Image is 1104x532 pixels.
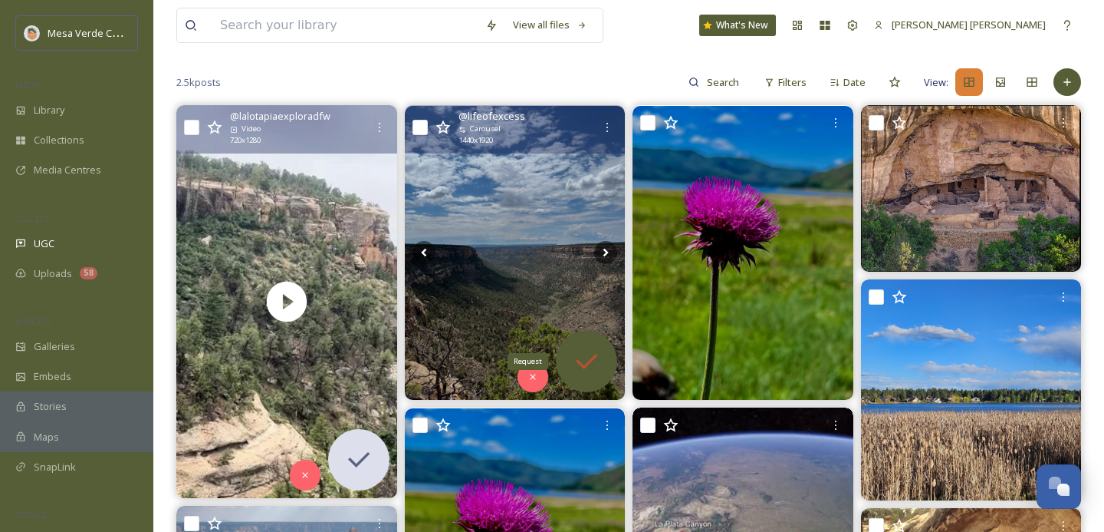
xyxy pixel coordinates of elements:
div: 58 [80,267,97,279]
span: 720 x 1280 [230,135,261,146]
img: MVC%20SnapSea%20logo%20%281%29.png [25,25,40,41]
span: @ lifeofexcess [458,109,525,124]
span: View: [924,75,948,90]
span: @ lalotapiaexploradfw [230,109,330,124]
span: SOCIALS [15,509,46,520]
span: WIDGETS [15,316,51,327]
span: [PERSON_NAME] [PERSON_NAME] [892,18,1046,31]
span: Date [843,75,866,90]
span: Filters [778,75,807,90]
span: Stories [34,399,67,414]
img: ❤️ Lake Pagosa #pagosasprings #visitpagosa #colorado #coloradocheck #lakeview #coloradolakes #liv... [861,279,1082,501]
img: “Beauty is in the eye of the beholder” ~ These words were never more true than when applied to th... [632,106,853,400]
span: Galleries [34,339,75,354]
img: It’s good to revisit a favorite unit of the National Park System. You can capture images of place... [861,105,1082,271]
span: Media Centres [34,163,101,177]
span: 1440 x 1920 [458,135,493,146]
span: COLLECT [15,213,48,224]
input: Search your library [212,8,478,42]
img: thumbnail [176,105,397,498]
a: What's New [699,15,776,36]
span: Carousel [470,124,501,134]
span: Collections [34,133,84,147]
a: [PERSON_NAME] [PERSON_NAME] [866,10,1053,40]
input: Search [699,67,749,97]
img: We took a long weekend trip with three dear friends to Durango, Colorado with the main objecting ... [405,106,626,400]
video: Direccion. 35853 Rd H.5, Mancos, CO 81328 #thingstodocolorado #mesaverdenationalpark #thingstodo ... [176,105,397,498]
span: 2.5k posts [176,75,221,90]
span: MEDIA [15,79,42,91]
a: View all files [505,10,595,40]
button: Open Chat [1037,464,1081,509]
span: Embeds [34,369,71,384]
span: Mesa Verde Country [48,25,142,40]
span: Uploads [34,266,72,281]
span: Maps [34,430,59,444]
span: Video [242,124,261,134]
span: SnapLink [34,460,76,474]
span: UGC [34,236,54,251]
span: Library [34,103,64,117]
div: Request [508,353,548,370]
